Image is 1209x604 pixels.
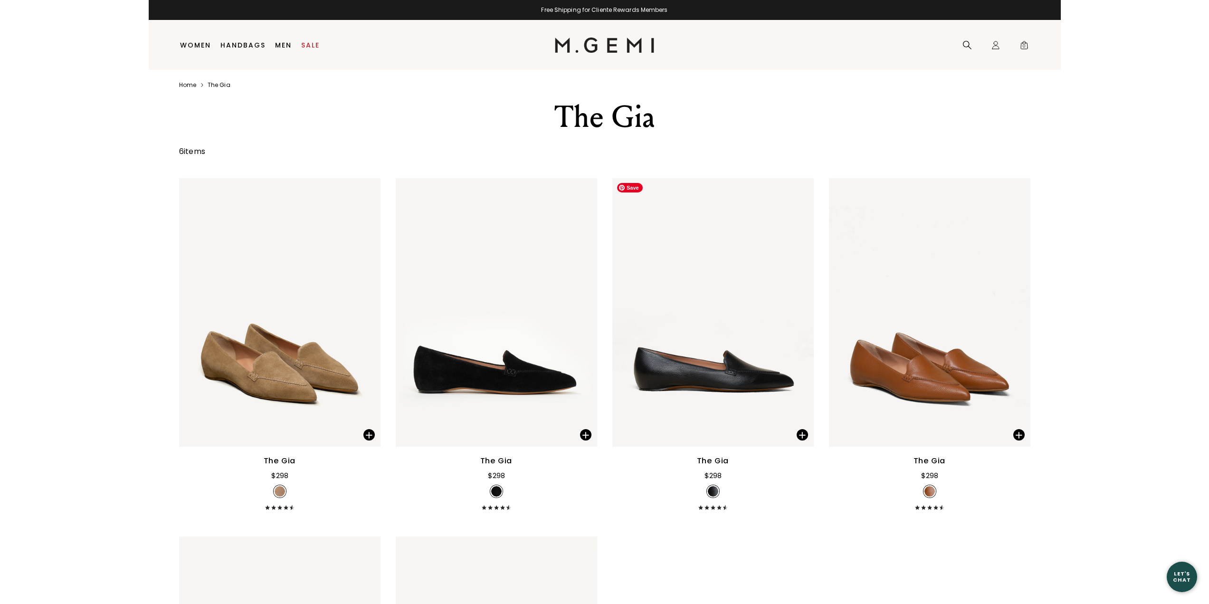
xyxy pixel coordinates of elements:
[396,178,597,447] img: The Gia
[440,100,770,134] div: The Gia
[275,486,285,497] img: v_11854_SWATCH_50x.jpg
[208,81,230,89] a: The gia
[697,455,729,467] div: The Gia
[612,178,814,510] a: The Gia$298
[264,455,296,467] div: The Gia
[1167,571,1197,583] div: Let's Chat
[301,41,320,49] a: Sale
[179,178,381,510] a: The Gia$298
[396,178,597,510] a: The Gia$298
[612,178,814,447] img: The Gia
[491,486,502,497] img: v_11853_SWATCH_50x.jpg
[220,41,266,49] a: Handbags
[829,178,1030,447] img: The Gia
[924,486,935,497] img: v_11759_swatch_50x.jpg
[275,41,292,49] a: Men
[179,81,196,89] a: Home
[555,38,654,53] img: M.Gemi
[1019,42,1029,52] span: 0
[271,470,288,481] div: $298
[480,455,513,467] div: The Gia
[488,470,505,481] div: $298
[708,486,718,497] img: v_11763_swatch_50x.jpg
[179,146,206,157] div: 6 items
[914,455,946,467] div: The Gia
[921,470,938,481] div: $298
[704,470,722,481] div: $298
[179,178,381,447] img: The Gia
[149,6,1061,14] div: Free Shipping for Cliente Rewards Members
[617,183,643,192] span: Save
[829,178,1030,510] a: The Gia$298
[180,41,211,49] a: Women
